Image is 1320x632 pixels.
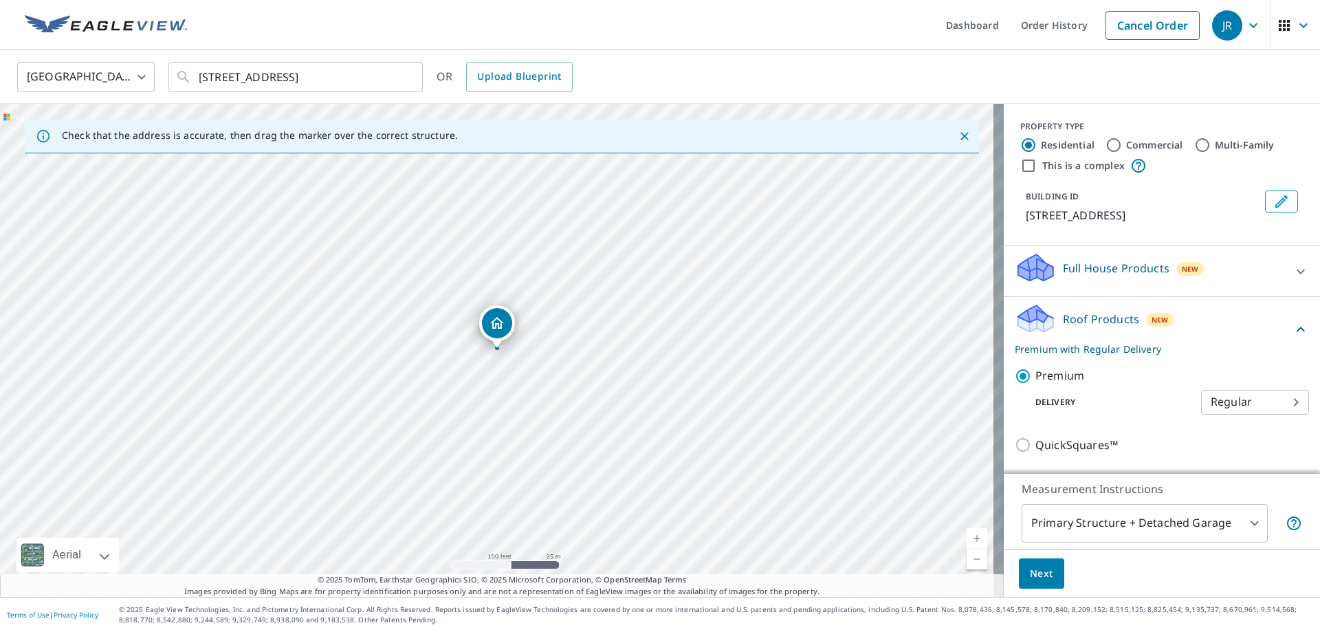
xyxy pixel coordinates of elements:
[1022,481,1302,497] p: Measurement Instructions
[1015,252,1309,291] div: Full House ProductsNew
[1026,207,1259,224] p: [STREET_ADDRESS]
[1063,311,1139,327] p: Roof Products
[477,68,561,85] span: Upload Blueprint
[1035,367,1084,384] p: Premium
[1030,565,1053,582] span: Next
[664,574,687,585] a: Terms
[1015,303,1309,356] div: Roof ProductsNewPremium with Regular Delivery
[1152,314,1169,325] span: New
[1019,558,1064,589] button: Next
[437,62,573,92] div: OR
[119,604,1313,625] p: © 2025 Eagle View Technologies, Inc. and Pictometry International Corp. All Rights Reserved. Repo...
[7,610,49,620] a: Terms of Use
[1020,120,1303,133] div: PROPERTY TYPE
[1215,138,1275,152] label: Multi-Family
[1041,138,1094,152] label: Residential
[25,15,187,36] img: EV Logo
[1022,504,1268,543] div: Primary Structure + Detached Garage
[1265,190,1298,213] button: Edit building 1
[318,574,687,586] span: © 2025 TomTom, Earthstar Geographics SIO, © 2025 Microsoft Corporation, ©
[956,127,973,145] button: Close
[48,538,85,572] div: Aerial
[16,538,119,572] div: Aerial
[1015,342,1292,356] p: Premium with Regular Delivery
[199,58,395,96] input: Search by address or latitude-longitude
[1026,190,1079,202] p: BUILDING ID
[1063,260,1169,276] p: Full House Products
[967,528,987,549] a: Current Level 18, Zoom In
[1015,396,1201,408] p: Delivery
[1126,138,1183,152] label: Commercial
[1035,437,1118,454] p: QuickSquares™
[1201,383,1309,422] div: Regular
[466,62,572,92] a: Upload Blueprint
[54,610,98,620] a: Privacy Policy
[7,611,98,619] p: |
[62,129,458,142] p: Check that the address is accurate, then drag the marker over the correct structure.
[1286,515,1302,532] span: Your report will include the primary structure and a detached garage if one exists.
[479,305,515,348] div: Dropped pin, building 1, Residential property, 37 ASH PT FORT SASKATCHEWAN AB T8L4R9
[1182,263,1199,274] span: New
[1212,10,1242,41] div: JR
[967,549,987,569] a: Current Level 18, Zoom Out
[1042,159,1125,173] label: This is a complex
[604,574,661,585] a: OpenStreetMap
[17,58,155,96] div: [GEOGRAPHIC_DATA]
[1105,11,1200,40] a: Cancel Order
